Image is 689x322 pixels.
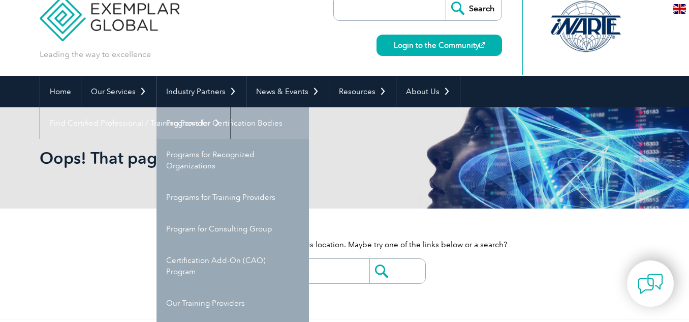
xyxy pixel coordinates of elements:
a: Program for Consulting Group [156,213,309,245]
a: Industry Partners [156,76,246,107]
img: en [673,4,686,14]
p: Leading the way to excellence [40,49,151,60]
a: Programs for Certification Bodies [156,107,309,139]
a: Our Services [81,76,156,107]
a: Programs for Recognized Organizations [156,139,309,182]
input: Submit [369,259,425,283]
a: Our Training Providers [156,287,309,319]
a: Programs for Training Providers [156,182,309,213]
img: open_square.png [479,42,485,48]
a: News & Events [246,76,329,107]
p: It looks like nothing was found at this location. Maybe try one of the links below or a search? [40,239,649,250]
a: Resources [329,76,396,107]
a: Home [40,76,81,107]
h1: Oops! That page can't be found. [40,148,430,168]
a: Find Certified Professional / Training Provider [40,107,230,139]
a: About Us [396,76,460,107]
img: contact-chat.png [638,271,663,297]
a: Certification Add-On (CAO) Program [156,245,309,287]
a: Login to the Community [377,35,502,56]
